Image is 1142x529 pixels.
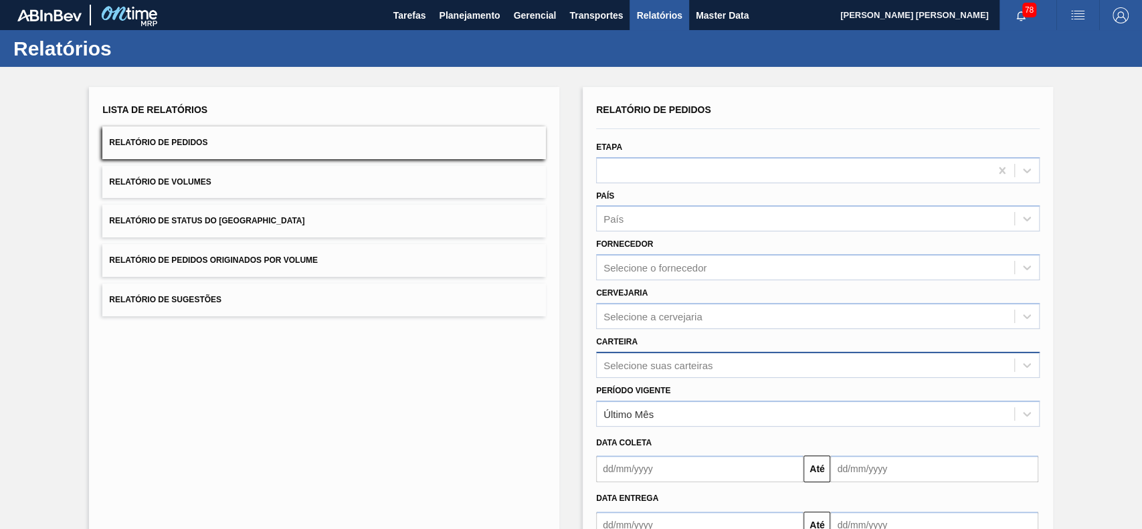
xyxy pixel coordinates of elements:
label: Carteira [596,337,638,346]
span: Master Data [696,7,749,23]
button: Relatório de Pedidos Originados por Volume [102,244,546,277]
label: Cervejaria [596,288,648,298]
div: País [603,213,624,225]
span: Transportes [569,7,623,23]
span: Data Entrega [596,494,658,503]
button: Até [803,455,830,482]
img: TNhmsLtSVTkK8tSr43FrP2fwEKptu5GPRR3wAAAABJRU5ErkJggg== [17,9,82,21]
div: Último Mês [603,408,654,419]
div: Selecione a cervejaria [603,310,702,322]
input: dd/mm/yyyy [596,455,803,482]
span: Relatório de Volumes [109,177,211,187]
button: Relatório de Volumes [102,166,546,199]
button: Relatório de Status do [GEOGRAPHIC_DATA] [102,205,546,237]
span: Relatórios [636,7,682,23]
img: Logout [1113,7,1129,23]
button: Notificações [1000,6,1042,25]
span: Relatório de Sugestões [109,295,221,304]
img: userActions [1070,7,1086,23]
span: 78 [1022,3,1036,17]
label: Fornecedor [596,239,653,249]
span: Tarefas [393,7,426,23]
span: Lista de Relatórios [102,104,207,115]
input: dd/mm/yyyy [830,455,1038,482]
span: Relatório de Status do [GEOGRAPHIC_DATA] [109,216,304,225]
span: Relatório de Pedidos [596,104,711,115]
span: Data coleta [596,438,652,447]
label: País [596,191,614,201]
label: Etapa [596,142,622,152]
div: Selecione o fornecedor [603,262,706,274]
button: Relatório de Pedidos [102,126,546,159]
label: Período Vigente [596,386,670,395]
span: Relatório de Pedidos [109,138,207,147]
button: Relatório de Sugestões [102,284,546,316]
div: Selecione suas carteiras [603,359,712,371]
span: Relatório de Pedidos Originados por Volume [109,255,318,265]
span: Gerencial [514,7,557,23]
span: Planejamento [439,7,500,23]
h1: Relatórios [13,41,251,56]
